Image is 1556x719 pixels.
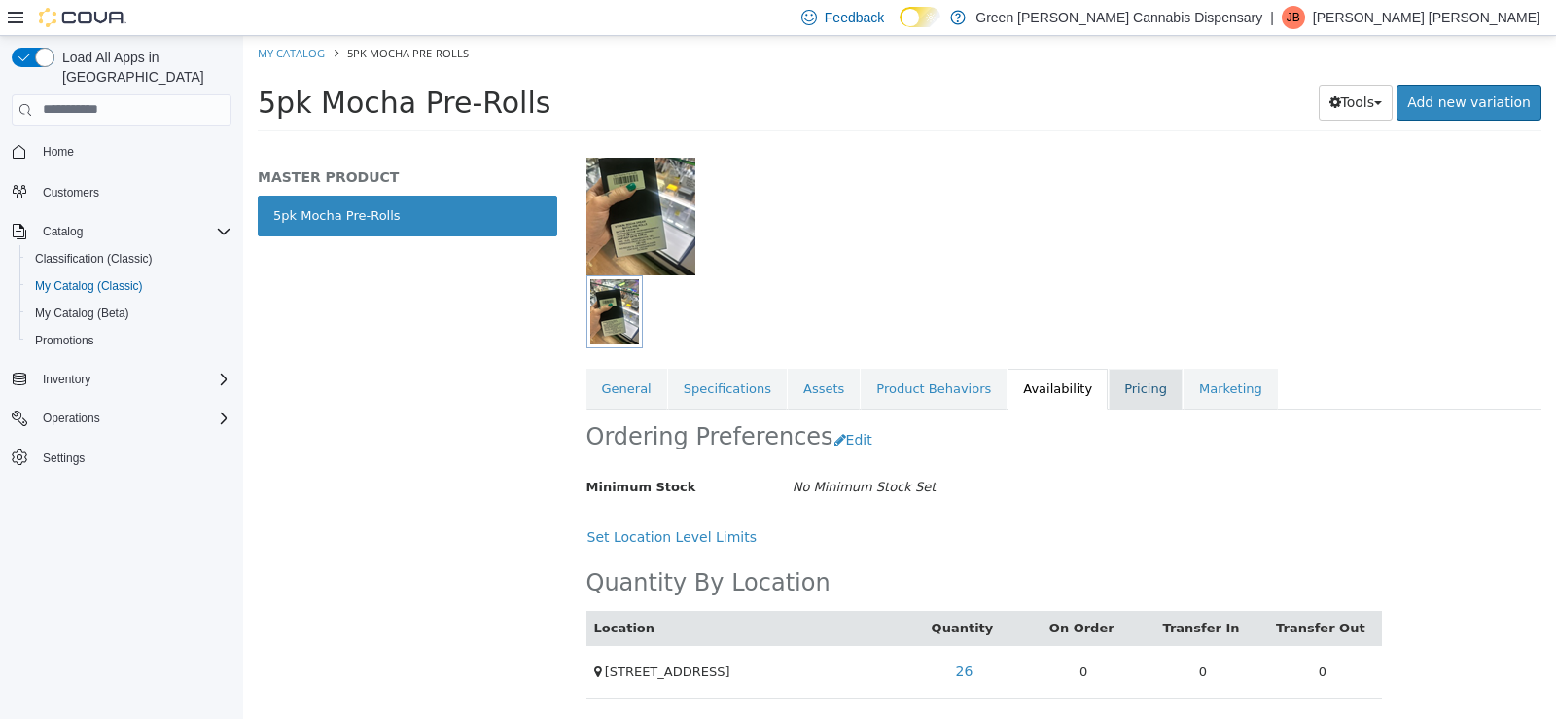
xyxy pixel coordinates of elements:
[35,368,98,391] button: Inventory
[900,27,901,28] span: Dark Mode
[975,6,1262,29] p: Green [PERSON_NAME] Cannabis Dispensary
[806,585,875,599] a: On Order
[343,444,453,458] span: Minimum Stock
[4,218,239,245] button: Catalog
[362,629,487,643] span: [STREET_ADDRESS]
[1287,6,1300,29] span: JB
[54,48,231,87] span: Load All Apps in [GEOGRAPHIC_DATA]
[1076,49,1150,85] button: Tools
[1033,585,1125,599] a: Transfer Out
[19,245,239,272] button: Classification (Classic)
[104,10,226,24] span: 5pk Mocha Pre-Rolls
[35,333,94,348] span: Promotions
[701,618,740,654] a: 26
[27,329,231,352] span: Promotions
[35,368,231,391] span: Inventory
[35,181,107,204] a: Customers
[825,8,884,27] span: Feedback
[4,405,239,432] button: Operations
[19,300,239,327] button: My Catalog (Beta)
[545,333,617,374] a: Assets
[43,450,85,466] span: Settings
[39,8,126,27] img: Cova
[43,372,90,387] span: Inventory
[15,50,307,84] span: 5pk Mocha Pre-Rolls
[27,302,137,325] a: My Catalog (Beta)
[35,447,92,470] a: Settings
[35,306,129,321] span: My Catalog (Beta)
[12,129,231,522] nav: Complex example
[1270,6,1274,29] p: |
[43,185,99,200] span: Customers
[343,532,587,562] h2: Quantity By Location
[425,333,544,374] a: Specifications
[1153,49,1298,85] a: Add new variation
[1282,6,1305,29] div: Joyce Brooke Arnold
[15,10,82,24] a: My Catalog
[4,444,239,472] button: Settings
[919,585,1000,599] a: Transfer In
[343,484,525,520] button: Set Location Level Limits
[343,93,452,239] img: 150
[4,137,239,165] button: Home
[764,333,865,374] a: Availability
[27,329,102,352] a: Promotions
[4,366,239,393] button: Inventory
[27,247,160,270] a: Classification (Classic)
[901,610,1020,663] td: 0
[866,333,939,374] a: Pricing
[15,132,314,150] h5: MASTER PRODUCT
[19,327,239,354] button: Promotions
[35,407,108,430] button: Operations
[27,274,231,298] span: My Catalog (Classic)
[4,177,239,205] button: Customers
[27,274,151,298] a: My Catalog (Classic)
[35,139,231,163] span: Home
[43,144,74,160] span: Home
[35,251,153,267] span: Classification (Classic)
[15,160,314,200] a: 5pk Mocha Pre-Rolls
[1313,6,1540,29] p: [PERSON_NAME] [PERSON_NAME]
[35,446,231,470] span: Settings
[940,333,1035,374] a: Marketing
[343,386,590,416] h2: Ordering Preferences
[343,333,424,374] a: General
[35,278,143,294] span: My Catalog (Classic)
[900,7,940,27] input: Dark Mode
[351,583,415,602] button: Location
[35,220,90,243] button: Catalog
[35,220,231,243] span: Catalog
[35,140,82,163] a: Home
[43,224,83,239] span: Catalog
[1019,610,1139,663] td: 0
[689,585,755,599] a: Quantity
[19,272,239,300] button: My Catalog (Classic)
[781,610,901,663] td: 0
[35,179,231,203] span: Customers
[549,444,693,458] i: No Minimum Stock Set
[618,333,763,374] a: Product Behaviors
[27,302,231,325] span: My Catalog (Beta)
[35,407,231,430] span: Operations
[43,411,100,426] span: Operations
[590,386,640,422] button: Edit
[27,247,231,270] span: Classification (Classic)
